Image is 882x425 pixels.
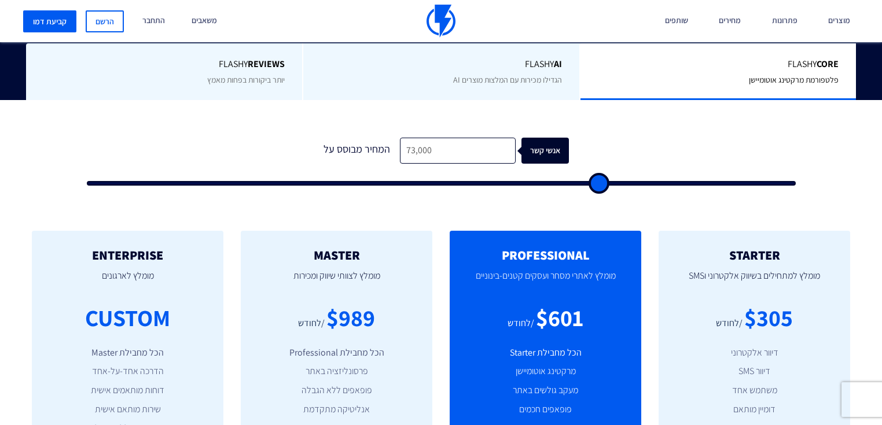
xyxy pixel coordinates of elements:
li: פופאפים חכמים [467,403,624,416]
span: Flashy [598,58,839,71]
div: $305 [744,301,793,334]
li: הכל מחבילת Master [49,346,206,360]
span: פלטפורמת מרקטינג אוטומיישן [749,75,839,85]
span: הגדילו מכירות עם המלצות מוצרים AI [453,75,562,85]
li: משתמש אחד [676,384,833,397]
li: הכל מחבילת Professional [258,346,415,360]
span: יותר ביקורות בפחות מאמץ [207,75,285,85]
b: REVIEWS [248,58,285,70]
li: פופאפים ללא הגבלה [258,384,415,397]
span: Flashy [321,58,561,71]
li: דומיין מותאם [676,403,833,416]
p: מומלץ לצוותי שיווק ומכירות [258,262,415,301]
b: AI [554,58,562,70]
a: קביעת דמו [23,10,76,32]
h2: STARTER [676,248,833,262]
li: מעקב גולשים באתר [467,384,624,397]
p: מומלץ לאתרי מסחר ועסקים קטנים-בינוניים [467,262,624,301]
a: הרשם [86,10,124,32]
h2: ENTERPRISE [49,248,206,262]
li: פרסונליזציה באתר [258,365,415,378]
li: הדרכה אחד-על-אחד [49,365,206,378]
div: אנשי קשר [535,138,582,164]
li: הכל מחבילת Starter [467,346,624,360]
span: Flashy [43,58,285,71]
h2: PROFESSIONAL [467,248,624,262]
h2: MASTER [258,248,415,262]
div: המחיר מבוסס על [313,138,400,164]
li: אנליטיקה מתקדמת [258,403,415,416]
div: /לחודש [508,317,534,330]
li: דיוור SMS [676,365,833,378]
li: שירות מותאם אישית [49,403,206,416]
div: /לחודש [298,317,325,330]
p: מומלץ לארגונים [49,262,206,301]
li: דיוור אלקטרוני [676,346,833,360]
p: מומלץ למתחילים בשיווק אלקטרוני וSMS [676,262,833,301]
div: /לחודש [716,317,743,330]
div: $601 [536,301,583,334]
li: מרקטינג אוטומיישן [467,365,624,378]
li: דוחות מותאמים אישית [49,384,206,397]
b: Core [817,58,839,70]
div: $989 [326,301,375,334]
div: CUSTOM [85,301,170,334]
